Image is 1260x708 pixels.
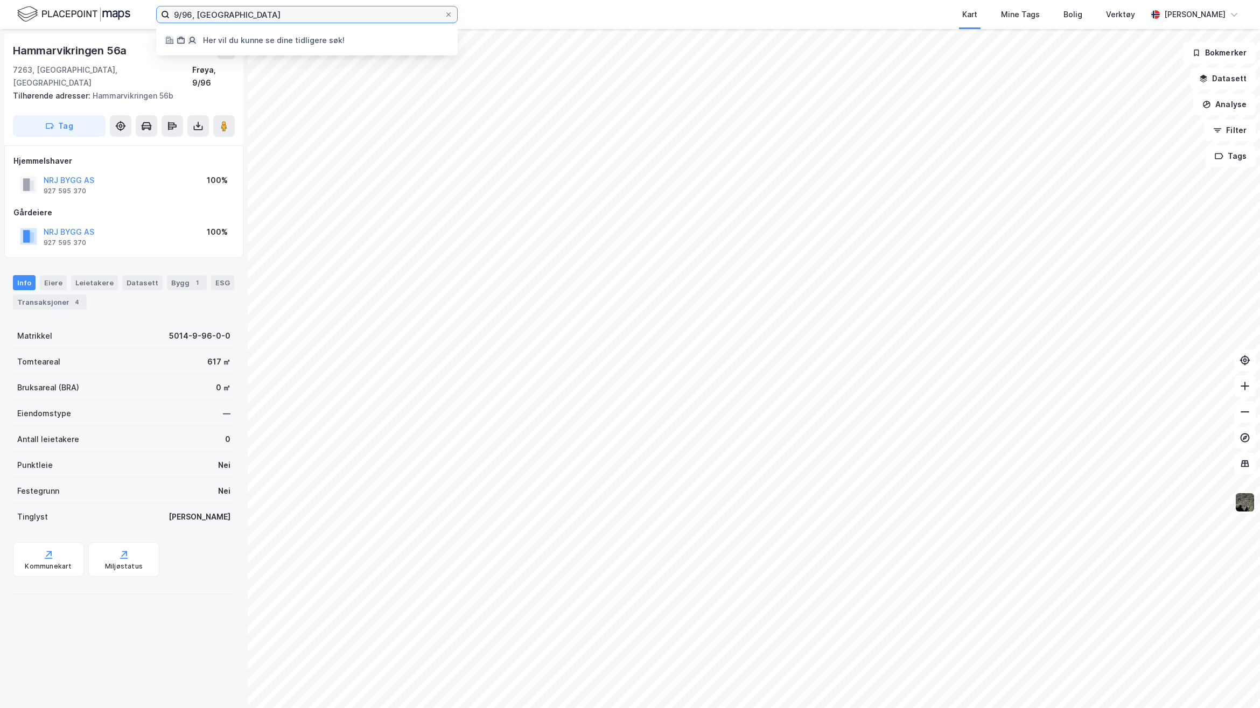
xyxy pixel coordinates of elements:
div: Gårdeiere [13,206,234,219]
div: 0 ㎡ [216,381,230,394]
div: 4 [72,297,82,307]
div: Nei [218,459,230,472]
div: Datasett [122,275,163,290]
button: Tags [1206,145,1256,167]
div: Bolig [1063,8,1082,21]
div: Kart [962,8,977,21]
div: 7263, [GEOGRAPHIC_DATA], [GEOGRAPHIC_DATA] [13,64,192,89]
div: Leietakere [71,275,118,290]
div: Mine Tags [1001,8,1040,21]
button: Filter [1204,120,1256,141]
div: Punktleie [17,459,53,472]
div: Antall leietakere [17,433,79,446]
div: Eiendomstype [17,407,71,420]
div: Miljøstatus [105,562,143,571]
button: Datasett [1190,68,1256,89]
div: 100% [207,226,228,239]
div: Kommunekart [25,562,72,571]
div: Tomteareal [17,355,60,368]
div: Frøya, 9/96 [192,64,235,89]
div: Nei [218,485,230,497]
div: Eiere [40,275,67,290]
div: — [223,407,230,420]
div: [PERSON_NAME] [1164,8,1226,21]
iframe: Chat Widget [1206,656,1260,708]
div: 5014-9-96-0-0 [169,330,230,342]
div: Verktøy [1106,8,1135,21]
button: Bokmerker [1183,42,1256,64]
div: Hammarvikringen 56a [13,42,129,59]
div: 100% [207,174,228,187]
div: [PERSON_NAME] [169,510,230,523]
img: logo.f888ab2527a4732fd821a326f86c7f29.svg [17,5,130,24]
div: Her vil du kunne se dine tidligere søk! [203,34,345,47]
button: Tag [13,115,106,137]
span: Tilhørende adresser: [13,91,93,100]
div: Bruksareal (BRA) [17,381,79,394]
div: 927 595 370 [44,187,86,195]
div: 927 595 370 [44,239,86,247]
div: Tinglyst [17,510,48,523]
div: Transaksjoner [13,295,87,310]
button: Analyse [1193,94,1256,115]
div: Hjemmelshaver [13,155,234,167]
div: Festegrunn [17,485,59,497]
div: Info [13,275,36,290]
img: 9k= [1235,492,1255,513]
div: 617 ㎡ [207,355,230,368]
div: Hammarvikringen 56b [13,89,226,102]
div: 1 [192,277,202,288]
div: Kontrollprogram for chat [1206,656,1260,708]
div: Matrikkel [17,330,52,342]
div: Bygg [167,275,207,290]
input: Søk på adresse, matrikkel, gårdeiere, leietakere eller personer [170,6,444,23]
div: 0 [225,433,230,446]
div: ESG [211,275,234,290]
